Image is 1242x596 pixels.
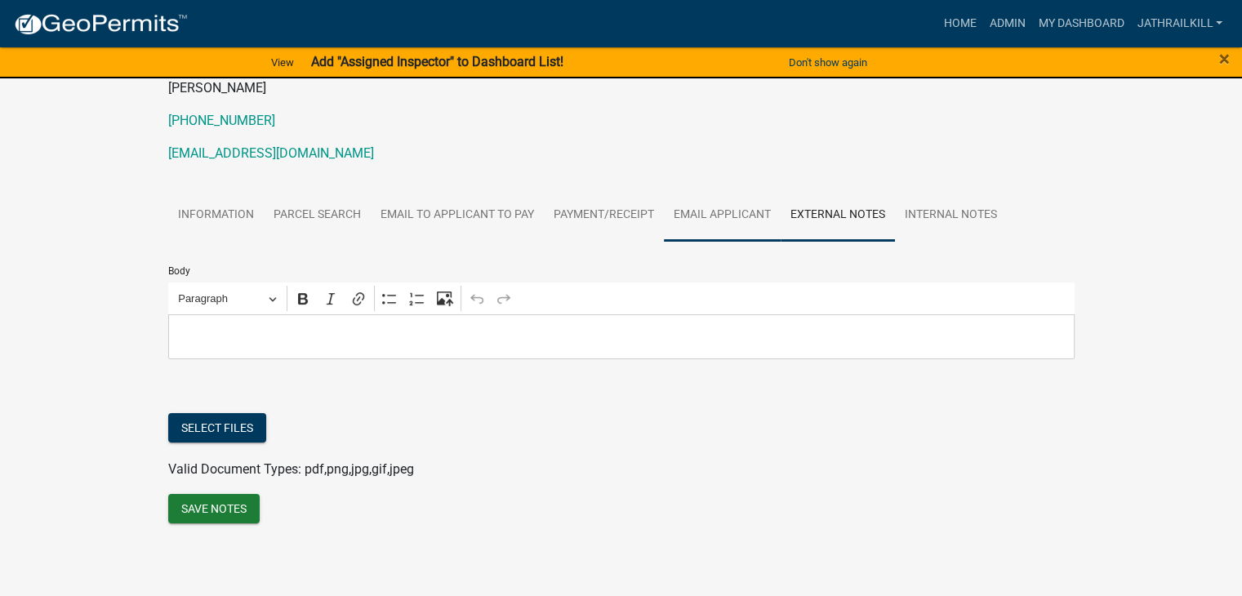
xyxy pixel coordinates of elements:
[168,78,1075,98] p: [PERSON_NAME]
[168,266,190,276] label: Body
[265,49,300,76] a: View
[168,413,266,443] button: Select files
[982,8,1031,39] a: Admin
[168,113,275,128] a: [PHONE_NUMBER]
[1219,47,1230,70] span: ×
[1130,8,1229,39] a: Jathrailkill
[371,189,544,242] a: Email to applicant to pay
[168,494,260,523] button: Save Notes
[178,289,263,309] span: Paragraph
[781,189,895,242] a: External Notes
[168,314,1075,359] div: Editor editing area: main. Press Alt+0 for help.
[168,282,1075,314] div: Editor toolbar
[782,49,874,76] button: Don't show again
[937,8,982,39] a: Home
[168,145,374,161] a: [EMAIL_ADDRESS][DOMAIN_NAME]
[1031,8,1130,39] a: My Dashboard
[264,189,371,242] a: Parcel search
[168,461,414,477] span: Valid Document Types: pdf,png,jpg,gif,jpeg
[1219,49,1230,69] button: Close
[544,189,664,242] a: Payment/Receipt
[171,286,283,311] button: Paragraph, Heading
[310,54,563,69] strong: Add "Assigned Inspector" to Dashboard List!
[895,189,1007,242] a: Internal Notes
[664,189,781,242] a: Email Applicant
[168,189,264,242] a: Information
